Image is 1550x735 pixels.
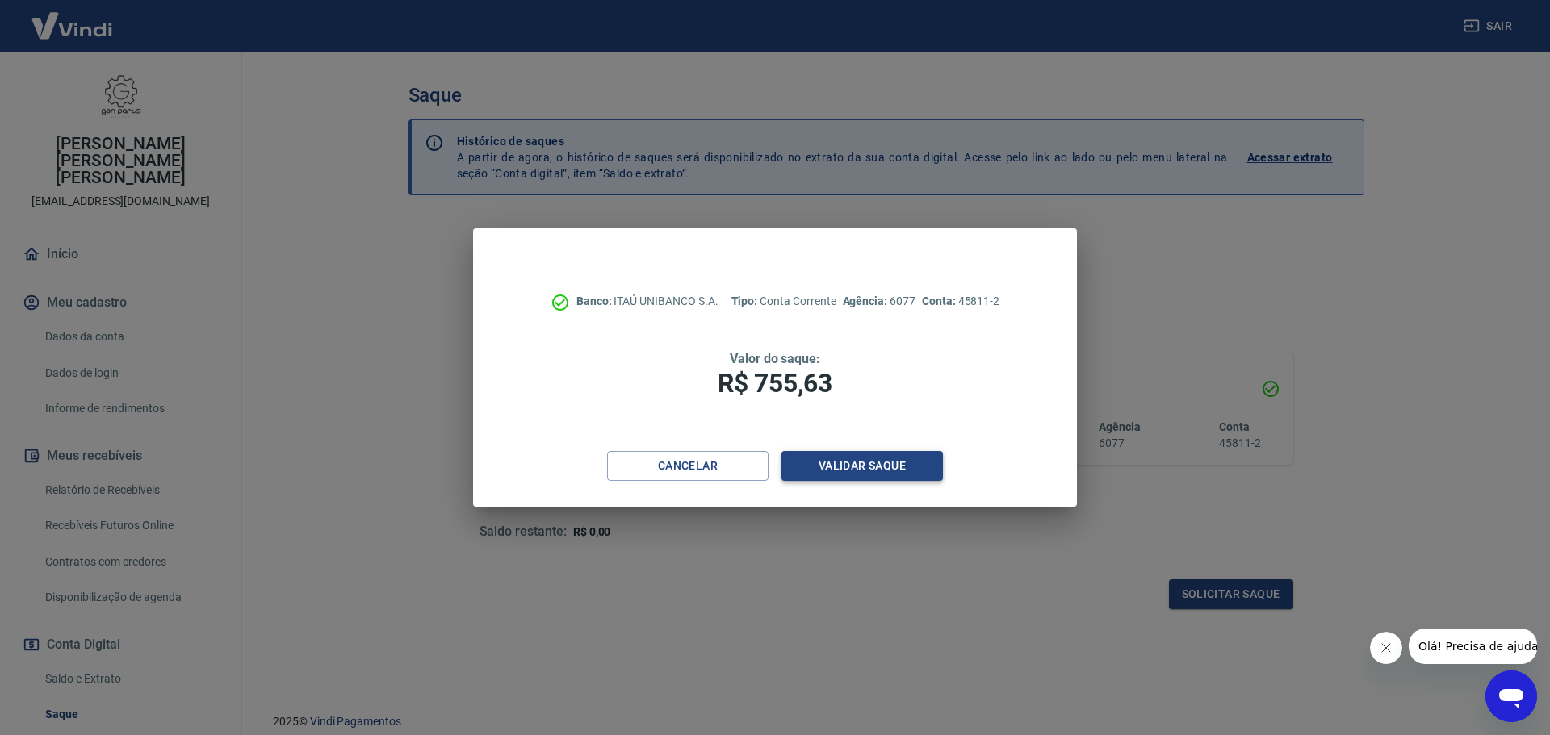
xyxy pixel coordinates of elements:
p: ITAÚ UNIBANCO S.A. [576,293,718,310]
span: Banco: [576,294,614,307]
button: Cancelar [607,451,769,481]
iframe: Mensagem da empresa [1409,629,1537,664]
button: Validar saque [781,451,943,481]
p: 6077 [843,293,915,310]
span: Valor do saque: [730,351,820,366]
p: Conta Corrente [731,293,836,310]
iframe: Fechar mensagem [1370,632,1402,664]
span: Olá! Precisa de ajuda? [10,11,136,24]
p: 45811-2 [922,293,999,310]
span: Conta: [922,294,958,307]
span: Agência: [843,294,890,307]
iframe: Botão para abrir a janela de mensagens [1485,670,1537,722]
span: R$ 755,63 [718,368,832,399]
span: Tipo: [731,294,760,307]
